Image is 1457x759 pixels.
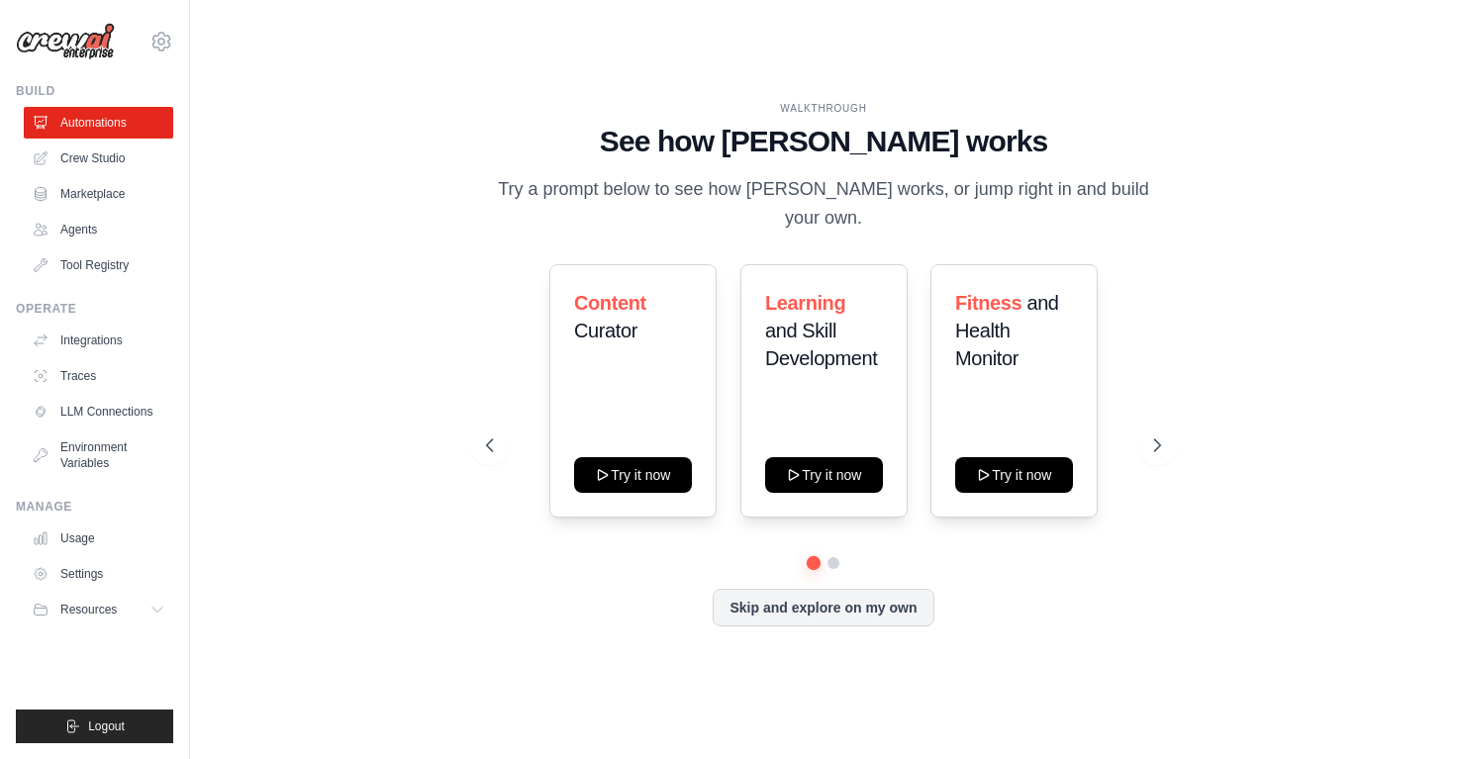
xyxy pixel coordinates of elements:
[24,431,173,479] a: Environment Variables
[88,718,125,734] span: Logout
[24,214,173,245] a: Agents
[24,396,173,427] a: LLM Connections
[574,292,646,314] span: Content
[574,320,637,341] span: Curator
[16,301,173,317] div: Operate
[955,457,1073,493] button: Try it now
[486,124,1161,159] h1: See how [PERSON_NAME] works
[955,292,1059,369] span: and Health Monitor
[16,83,173,99] div: Build
[24,360,173,392] a: Traces
[765,292,845,314] span: Learning
[60,602,117,617] span: Resources
[24,594,173,625] button: Resources
[24,249,173,281] a: Tool Registry
[574,457,692,493] button: Try it now
[24,522,173,554] a: Usage
[955,292,1021,314] span: Fitness
[24,558,173,590] a: Settings
[16,499,173,515] div: Manage
[713,589,933,626] button: Skip and explore on my own
[765,320,877,369] span: and Skill Development
[24,325,173,356] a: Integrations
[491,175,1156,234] p: Try a prompt below to see how [PERSON_NAME] works, or jump right in and build your own.
[24,142,173,174] a: Crew Studio
[16,710,173,743] button: Logout
[765,457,883,493] button: Try it now
[16,23,115,60] img: Logo
[486,101,1161,116] div: WALKTHROUGH
[24,178,173,210] a: Marketplace
[24,107,173,139] a: Automations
